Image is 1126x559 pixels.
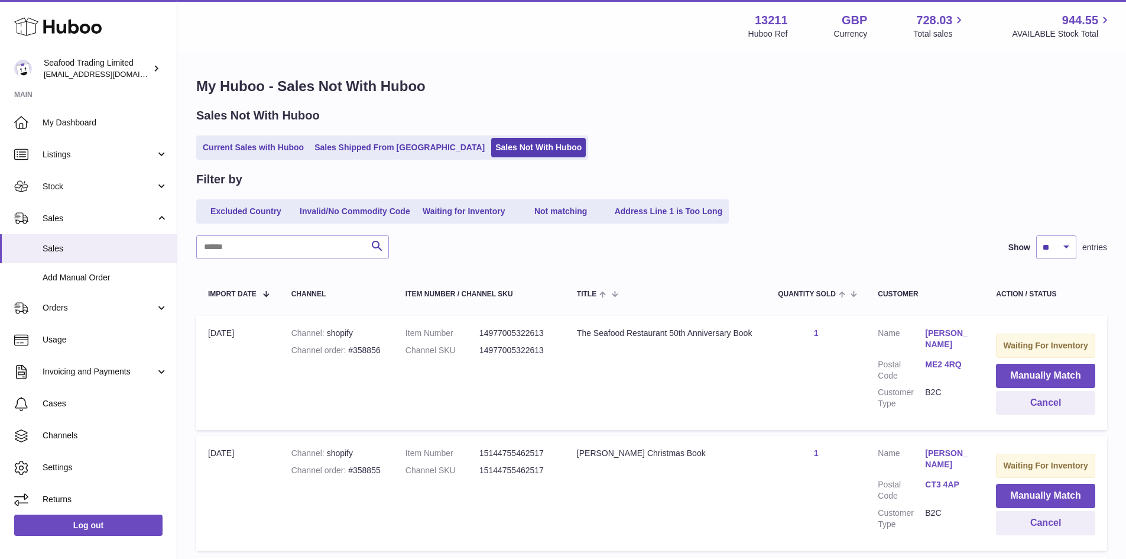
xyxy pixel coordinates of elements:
[925,448,972,470] a: [PERSON_NAME]
[878,328,925,353] dt: Name
[196,436,280,550] td: [DATE]
[291,448,327,458] strong: Channel
[296,202,414,221] a: Invalid/No Commodity Code
[1012,12,1112,40] a: 944.55 AVAILABLE Stock Total
[878,290,972,298] div: Customer
[291,465,382,476] div: #358855
[43,181,155,192] span: Stock
[291,466,349,475] strong: Channel order
[291,328,382,339] div: shopify
[43,430,168,441] span: Channels
[43,272,168,283] span: Add Manual Order
[479,328,553,339] dd: 14977005322613
[208,290,257,298] span: Import date
[479,448,553,459] dd: 15144755462517
[43,334,168,345] span: Usage
[405,290,553,298] div: Item Number / Channel SKU
[996,391,1095,415] button: Cancel
[43,462,168,473] span: Settings
[925,508,972,530] dd: B2C
[1012,28,1112,40] span: AVAILABLE Stock Total
[196,108,320,124] h2: Sales Not With Huboo
[291,448,382,459] div: shopify
[577,328,754,339] div: The Seafood Restaurant 50th Anniversary Book
[196,316,280,430] td: [DATE]
[834,28,868,40] div: Currency
[44,69,174,79] span: [EMAIL_ADDRESS][DOMAIN_NAME]
[291,345,349,355] strong: Channel order
[199,202,293,221] a: Excluded Country
[1003,461,1088,470] strong: Waiting For Inventory
[778,290,836,298] span: Quantity Sold
[43,366,155,377] span: Invoicing and Payments
[878,359,925,382] dt: Postal Code
[996,484,1095,508] button: Manually Match
[405,328,479,339] dt: Item Number
[514,202,608,221] a: Not matching
[405,345,479,356] dt: Channel SKU
[916,12,952,28] span: 728.03
[310,138,489,157] a: Sales Shipped From [GEOGRAPHIC_DATA]
[43,243,168,254] span: Sales
[44,57,150,80] div: Seafood Trading Limited
[925,479,972,490] a: CT3 4AP
[611,202,727,221] a: Address Line 1 is Too Long
[405,448,479,459] dt: Item Number
[925,359,972,370] a: ME2 4RQ
[43,213,155,224] span: Sales
[814,448,819,458] a: 1
[43,494,168,505] span: Returns
[996,290,1095,298] div: Action / Status
[291,290,382,298] div: Channel
[842,12,867,28] strong: GBP
[14,60,32,77] img: online@rickstein.com
[1003,341,1088,350] strong: Waiting For Inventory
[878,448,925,473] dt: Name
[878,479,925,502] dt: Postal Code
[43,398,168,409] span: Cases
[291,345,382,356] div: #358856
[199,138,308,157] a: Current Sales with Huboo
[43,149,155,160] span: Listings
[491,138,586,157] a: Sales Not With Huboo
[925,387,972,409] dd: B2C
[814,328,819,338] a: 1
[748,28,788,40] div: Huboo Ref
[577,290,596,298] span: Title
[479,345,553,356] dd: 14977005322613
[43,302,155,314] span: Orders
[196,172,242,188] h2: Filter by
[14,515,163,536] a: Log out
[479,465,553,476] dd: 15144755462517
[417,202,511,221] a: Waiting for Inventory
[405,465,479,476] dt: Channel SKU
[43,117,168,128] span: My Dashboard
[878,387,925,409] dt: Customer Type
[913,12,966,40] a: 728.03 Total sales
[577,448,754,459] div: [PERSON_NAME] Christmas Book
[755,12,788,28] strong: 13211
[878,508,925,530] dt: Customer Type
[1062,12,1098,28] span: 944.55
[996,511,1095,535] button: Cancel
[996,364,1095,388] button: Manually Match
[913,28,966,40] span: Total sales
[925,328,972,350] a: [PERSON_NAME]
[1082,242,1107,253] span: entries
[196,77,1107,96] h1: My Huboo - Sales Not With Huboo
[291,328,327,338] strong: Channel
[1008,242,1030,253] label: Show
